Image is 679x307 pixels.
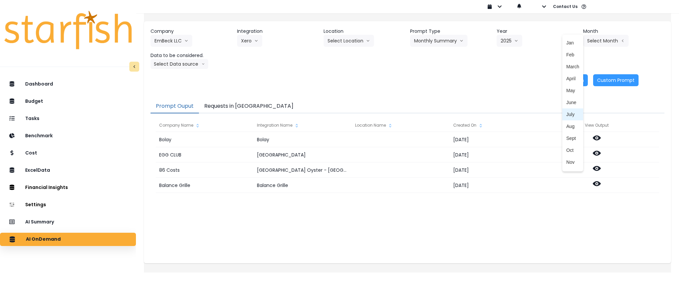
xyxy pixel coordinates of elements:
p: Tasks [25,116,39,121]
header: Data to be considered. [151,52,232,59]
p: AI OnDemand [26,236,61,242]
svg: sort [195,123,200,128]
div: Bolay [156,132,254,147]
ul: Select Montharrow left line [562,35,583,171]
div: Integration Name [254,119,351,132]
span: May [566,87,579,94]
span: April [566,75,579,82]
p: Budget [25,98,43,104]
span: Oct [566,147,579,153]
header: Year [497,28,578,35]
div: EGG CLUB [156,147,254,162]
button: Requests in [GEOGRAPHIC_DATA] [199,99,299,113]
span: Jan [566,39,579,46]
header: Prompt Type [410,28,491,35]
p: ExcelData [25,167,50,173]
div: View Output [548,119,646,132]
svg: sort [478,123,483,128]
span: Nov [566,159,579,165]
svg: arrow down line [254,37,258,44]
span: June [566,99,579,106]
span: Sept [566,135,579,142]
div: [DATE] [450,132,548,147]
svg: arrow down line [202,61,205,67]
button: Monthly Summaryarrow down line [410,35,467,47]
p: Dashboard [25,81,53,87]
button: Xeroarrow down line [237,35,262,47]
svg: arrow down line [460,37,463,44]
header: Month [583,28,664,35]
span: July [566,111,579,118]
p: Cost [25,150,37,156]
button: Prompt Ouput [151,99,199,113]
div: Bolay [254,132,351,147]
div: 86 Costs [156,162,254,178]
svg: arrow down line [366,37,370,44]
div: Location Name [352,119,450,132]
svg: sort [388,123,393,128]
svg: arrow down line [514,37,518,44]
p: AI Summary [25,219,54,225]
div: Company Name [156,119,254,132]
div: [GEOGRAPHIC_DATA] Oyster - [GEOGRAPHIC_DATA] [254,162,351,178]
div: [DATE] [450,178,548,193]
header: Location [324,28,405,35]
span: March [566,63,579,70]
div: [DATE] [450,162,548,178]
button: Select Data sourcearrow down line [151,59,208,69]
header: Company [151,28,232,35]
div: [DATE] [450,147,548,162]
header: Integration [237,28,318,35]
button: Select Locationarrow down line [324,35,374,47]
button: EmBeck LLCarrow down line [151,35,192,47]
p: Benchmark [25,133,53,139]
svg: sort [294,123,299,128]
div: Balance Grille [156,178,254,193]
svg: arrow down line [184,37,188,44]
div: [GEOGRAPHIC_DATA] [254,147,351,162]
svg: arrow left line [621,37,625,44]
div: Balance Grille [254,178,351,193]
div: Created On [450,119,548,132]
span: Feb [566,51,579,58]
button: Select Montharrow left line [583,35,629,47]
button: Custom Prompt [593,74,639,86]
span: Aug [566,123,579,130]
button: 2025arrow down line [497,35,522,47]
